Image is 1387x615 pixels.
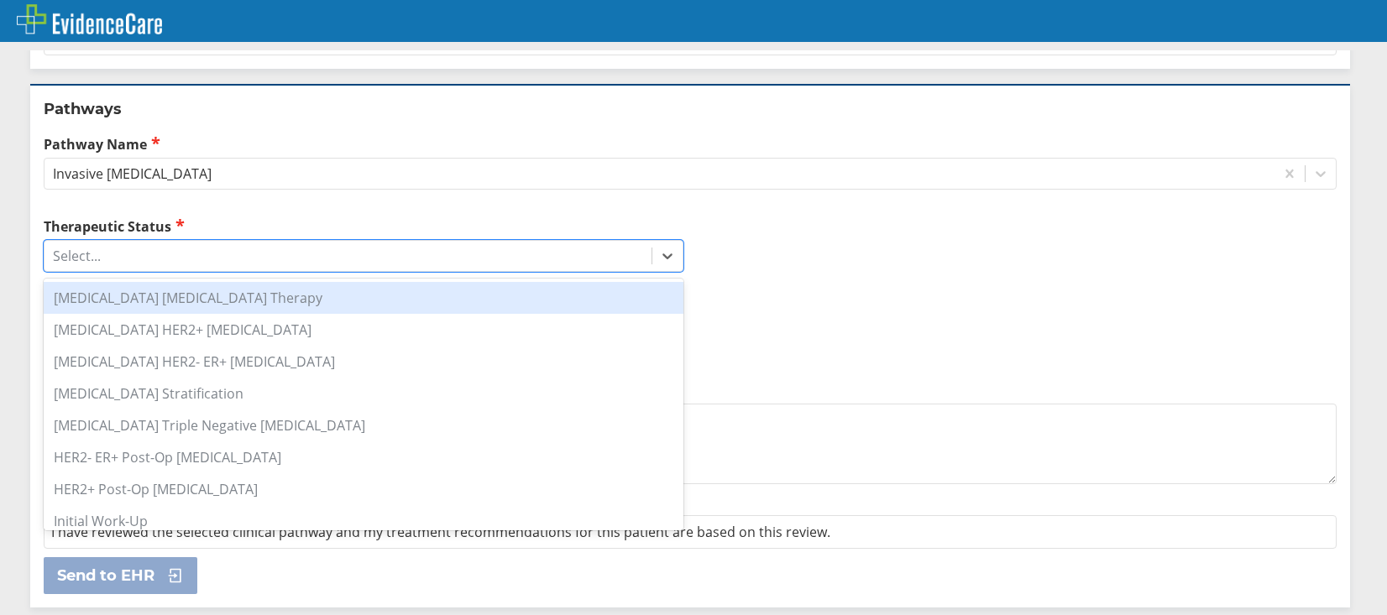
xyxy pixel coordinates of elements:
label: Pathway Name [44,134,1337,154]
h2: Pathways [44,99,1337,119]
div: [MEDICAL_DATA] [MEDICAL_DATA] Therapy [44,282,683,314]
div: [MEDICAL_DATA] HER2+ [MEDICAL_DATA] [44,314,683,346]
span: Send to EHR [57,565,154,586]
div: Initial Work-Up [44,505,683,537]
div: Select... [53,247,101,265]
div: Invasive [MEDICAL_DATA] [53,164,212,183]
div: [MEDICAL_DATA] Triple Negative [MEDICAL_DATA] [44,409,683,441]
div: HER2+ Post-Op [MEDICAL_DATA] [44,473,683,505]
div: HER2- ER+ Post-Op [MEDICAL_DATA] [44,441,683,473]
div: [MEDICAL_DATA] HER2- ER+ [MEDICAL_DATA] [44,346,683,378]
label: Additional Details [44,381,1337,399]
button: Send to EHR [44,557,197,594]
img: EvidenceCare [17,4,162,34]
label: Therapeutic Status [44,216,683,236]
span: I have reviewed the selected clinical pathway and my treatment recommendations for this patient a... [51,523,830,541]
div: [MEDICAL_DATA] Stratification [44,378,683,409]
